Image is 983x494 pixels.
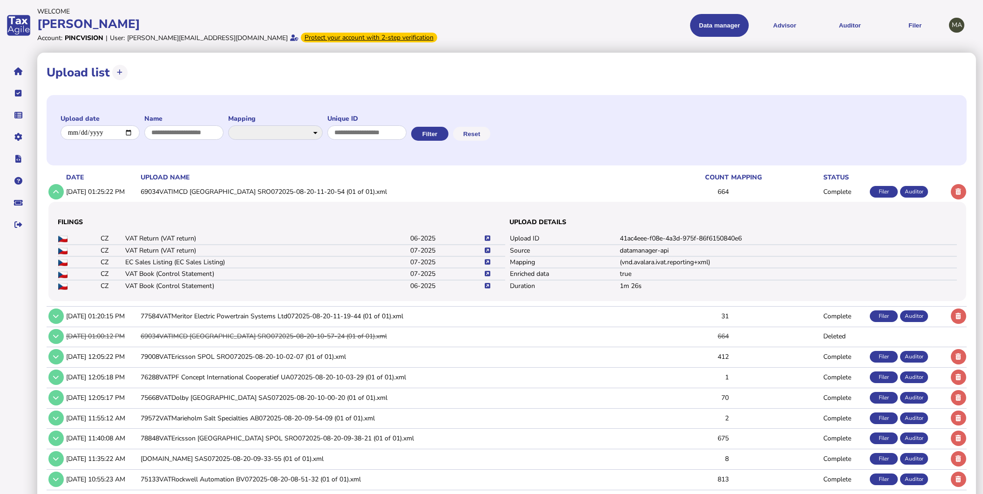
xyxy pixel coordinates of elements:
[900,432,928,444] div: Auditor
[58,259,68,266] img: CZ flag
[139,368,657,387] td: 76288VATPF Concept International Cooperatief UA072025-08-20-10-03-29 (01 of 01).xml
[951,390,966,405] button: Delete upload
[690,14,749,37] button: Shows a dropdown of Data manager options
[58,283,68,290] img: CZ flag
[410,280,484,292] td: 06-2025
[657,408,730,427] td: 2
[657,429,730,448] td: 675
[820,14,879,37] button: Auditor
[9,83,28,103] button: Tasks
[139,172,657,182] th: upload name
[870,351,898,363] div: Filer
[657,306,730,325] td: 31
[755,14,814,37] button: Shows a dropdown of VAT Advisor options
[870,371,898,383] div: Filer
[37,16,488,32] div: [PERSON_NAME]
[48,451,64,467] button: Show/hide row detail
[125,245,410,256] td: VAT Return (VAT return)
[100,233,125,245] td: CZ
[410,245,484,256] td: 07-2025
[900,186,928,198] div: Auditor
[510,256,620,268] td: Mapping
[48,390,64,405] button: Show/hide row detail
[821,449,868,468] td: Complete
[112,65,128,80] button: Upload transactions
[100,268,125,280] td: CZ
[125,268,410,280] td: VAT Book (Control Statement)
[870,453,898,465] div: Filer
[657,470,730,489] td: 813
[9,215,28,234] button: Sign out
[64,172,139,182] th: date
[47,64,110,81] h1: Upload list
[64,429,139,448] td: [DATE] 11:40:08 AM
[139,327,657,346] td: 69034VATIMCD [GEOGRAPHIC_DATA] SRO072025-08-20-10-57-24 (01 of 01).xml
[411,127,448,141] button: Filter
[870,473,898,485] div: Filer
[821,368,868,387] td: Complete
[48,329,64,344] button: Show/hide row detail
[620,245,957,256] td: datamanager-api
[821,429,868,448] td: Complete
[61,114,140,123] label: Upload date
[870,310,898,322] div: Filer
[139,470,657,489] td: 75133VATRockwell Automation BV072025-08-20-08-51-32 (01 of 01).xml
[821,306,868,325] td: Complete
[821,347,868,366] td: Complete
[48,184,64,199] button: Show/hide row detail
[900,473,928,485] div: Auditor
[58,218,505,226] h3: Filings
[951,309,966,324] button: Delete upload
[9,127,28,147] button: Manage settings
[58,235,68,242] img: CZ flag
[139,306,657,325] td: 77584VATMeritor Electric Powertrain Systems Ltd072025-08-20-11-19-44 (01 of 01).xml
[510,233,620,245] td: Upload ID
[64,470,139,489] td: [DATE] 10:55:23 AM
[951,451,966,467] button: Delete upload
[410,233,484,245] td: 06-2025
[139,449,657,468] td: [DOMAIN_NAME] SAS072025-08-20-09-33-55 (01 of 01).xml
[139,408,657,427] td: 79572VATMarieholm Salt Specialties AB072025-08-20-09-54-09 (01 of 01).xml
[327,114,407,123] label: Unique ID
[139,182,657,201] td: 69034VATIMCD [GEOGRAPHIC_DATA] SRO072025-08-20-11-20-54 (01 of 01).xml
[951,370,966,385] button: Delete upload
[15,115,23,116] i: Data manager
[900,351,928,363] div: Auditor
[900,392,928,404] div: Auditor
[290,34,298,41] i: Email verified
[48,349,64,364] button: Show/hide row detail
[657,347,730,366] td: 412
[127,34,288,42] div: [PERSON_NAME][EMAIL_ADDRESS][DOMAIN_NAME]
[657,368,730,387] td: 1
[657,172,730,182] th: count
[410,256,484,268] td: 07-2025
[730,172,822,182] th: mapping
[510,245,620,256] td: Source
[886,14,944,37] button: Filer
[58,271,68,278] img: CZ flag
[870,412,898,424] div: Filer
[9,62,28,81] button: Home
[510,218,957,226] h3: Upload details
[37,34,62,42] div: Account:
[620,256,957,268] td: (vnd.avalara.ivat.reporting+xml)
[48,431,64,446] button: Show/hide row detail
[900,310,928,322] div: Auditor
[951,411,966,426] button: Delete upload
[64,327,139,346] td: [DATE] 01:00:12 PM
[620,268,957,280] td: true
[821,182,868,201] td: Complete
[110,34,125,42] div: User:
[139,429,657,448] td: 78848VATEricsson [GEOGRAPHIC_DATA] SPOL SRO072025-08-20-09-38-21 (01 of 01).xml
[900,371,928,383] div: Auditor
[64,388,139,407] td: [DATE] 12:05:17 PM
[510,280,620,292] td: Duration
[301,33,437,42] div: From Oct 1, 2025, 2-step verification will be required to login. Set it up now...
[657,388,730,407] td: 70
[821,408,868,427] td: Complete
[64,182,139,201] td: [DATE] 01:25:22 PM
[9,171,28,191] button: Help pages
[125,233,410,245] td: VAT Return (VAT return)
[900,412,928,424] div: Auditor
[821,470,868,489] td: Complete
